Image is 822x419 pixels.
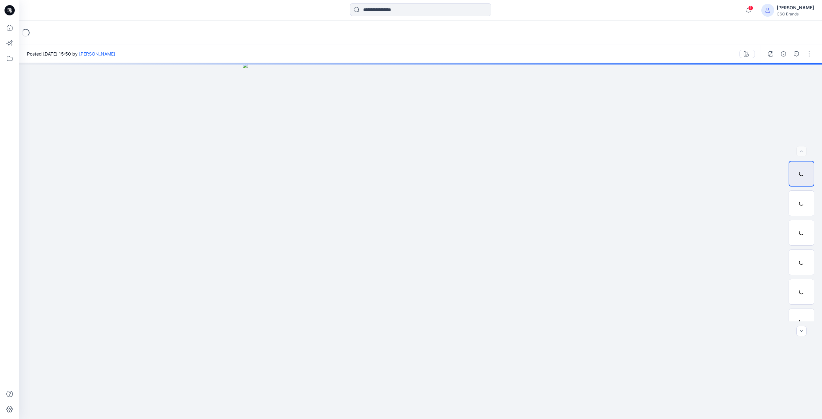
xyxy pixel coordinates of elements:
[765,8,770,13] svg: avatar
[778,49,789,59] button: Details
[748,5,753,11] span: 1
[79,51,115,57] a: [PERSON_NAME]
[777,12,814,16] div: CSC Brands
[27,50,115,57] span: Posted [DATE] 15:50 by
[243,63,599,419] img: eyJhbGciOiJIUzI1NiIsImtpZCI6IjAiLCJzbHQiOiJzZXMiLCJ0eXAiOiJKV1QifQ.eyJkYXRhIjp7InR5cGUiOiJzdG9yYW...
[777,4,814,12] div: [PERSON_NAME]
